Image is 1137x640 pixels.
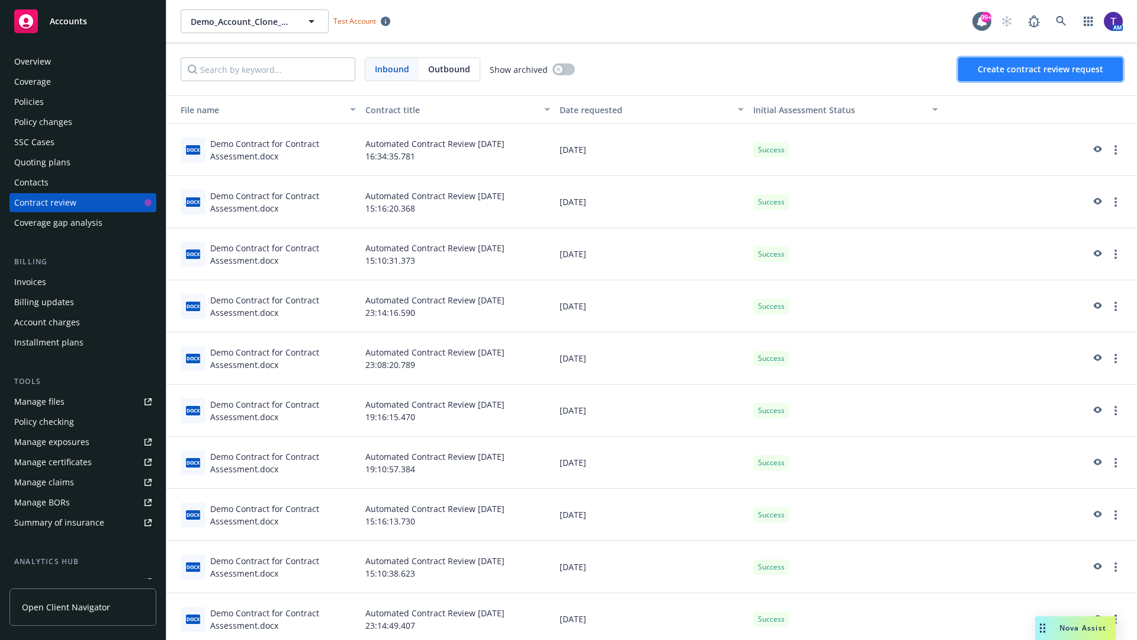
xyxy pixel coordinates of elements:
a: Manage claims [9,473,156,492]
span: Test Account [329,15,395,27]
div: Drag to move [1035,616,1050,640]
div: Demo Contract for Contract Assessment.docx [210,398,356,423]
button: Demo_Account_Clone_QA_CR_Tests_Demo [181,9,329,33]
div: Contacts [14,173,49,192]
span: Success [758,353,785,364]
div: Automated Contract Review [DATE] 15:16:13.730 [361,489,555,541]
a: Loss summary generator [9,572,156,591]
span: Create contract review request [978,63,1103,75]
span: Success [758,145,785,155]
a: SSC Cases [9,133,156,152]
a: Contacts [9,173,156,192]
a: more [1109,299,1123,313]
div: Installment plans [14,333,83,352]
a: Coverage [9,72,156,91]
span: docx [186,458,200,467]
a: Search [1049,9,1073,33]
a: preview [1090,612,1104,626]
span: Initial Assessment Status [753,104,855,116]
a: Manage certificates [9,453,156,472]
span: Accounts [50,17,87,26]
div: [DATE] [555,124,749,176]
div: Account charges [14,313,80,332]
div: SSC Cases [14,133,54,152]
div: Demo Contract for Contract Assessment.docx [210,503,356,527]
a: Start snowing [995,9,1019,33]
span: docx [186,406,200,415]
span: Success [758,405,785,416]
span: Nova Assist [1059,623,1106,633]
span: Success [758,614,785,625]
div: Demo Contract for Contract Assessment.docx [210,346,356,371]
span: Manage exposures [9,433,156,452]
a: more [1109,143,1123,157]
div: Invoices [14,273,46,292]
a: preview [1090,560,1104,574]
div: Coverage gap analysis [14,213,102,232]
span: Success [758,301,785,312]
a: Accounts [9,5,156,38]
div: [DATE] [555,541,749,593]
span: Success [758,197,785,207]
a: Installment plans [9,333,156,352]
a: Billing updates [9,293,156,312]
div: Manage BORs [14,493,70,512]
div: Automated Contract Review [DATE] 15:10:31.373 [361,228,555,280]
div: Demo Contract for Contract Assessment.docx [210,242,356,267]
div: Demo Contract for Contract Assessment.docx [210,607,356,632]
a: more [1109,247,1123,261]
div: Demo Contract for Contract Assessment.docx [210,555,356,580]
div: Automated Contract Review [DATE] 19:16:15.470 [361,385,555,437]
div: Demo Contract for Contract Assessment.docx [210,137,356,162]
div: Overview [14,52,51,71]
div: Contract title [365,104,537,116]
a: preview [1090,456,1104,470]
span: Open Client Navigator [22,601,110,613]
div: Quoting plans [14,153,70,172]
a: preview [1090,143,1104,157]
div: Summary of insurance [14,513,104,532]
a: Quoting plans [9,153,156,172]
span: docx [186,145,200,154]
a: more [1109,456,1123,470]
div: Billing updates [14,293,74,312]
span: Demo_Account_Clone_QA_CR_Tests_Demo [191,15,293,28]
a: more [1109,612,1123,626]
span: docx [186,562,200,571]
a: Report a Bug [1022,9,1046,33]
span: Success [758,249,785,260]
div: Contract review [14,193,76,212]
div: Toggle SortBy [171,104,343,116]
span: Inbound [365,58,419,81]
a: more [1109,195,1123,209]
span: docx [186,510,200,519]
span: docx [186,249,200,258]
a: Switch app [1077,9,1100,33]
button: Contract title [361,95,555,124]
div: 99+ [981,12,991,23]
div: Manage claims [14,473,74,492]
span: Success [758,457,785,468]
div: Toggle SortBy [753,104,925,116]
div: Manage files [14,392,65,411]
button: Date requested [555,95,749,124]
div: [DATE] [555,332,749,385]
div: Policy checking [14,412,74,431]
div: Manage certificates [14,453,92,472]
div: Analytics hub [9,556,156,568]
a: more [1109,508,1123,522]
a: preview [1090,404,1104,418]
a: Manage files [9,392,156,411]
a: Summary of insurance [9,513,156,532]
div: [DATE] [555,489,749,541]
span: docx [186,354,200,363]
img: photo [1104,12,1123,31]
div: File name [171,104,343,116]
button: Nova Assist [1035,616,1116,640]
div: Automated Contract Review [DATE] 15:10:38.623 [361,541,555,593]
div: Policy changes [14,113,72,132]
div: Demo Contract for Contract Assessment.docx [210,294,356,319]
a: Account charges [9,313,156,332]
div: Billing [9,256,156,268]
div: Automated Contract Review [DATE] 15:16:20.368 [361,176,555,228]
